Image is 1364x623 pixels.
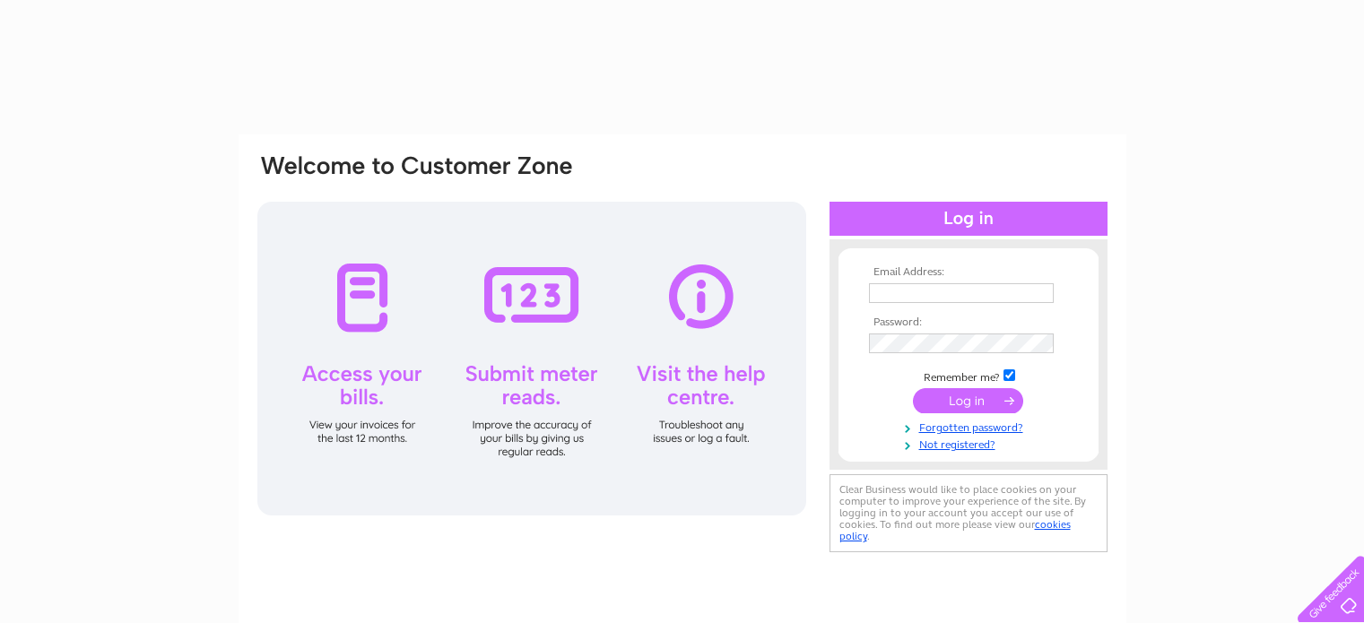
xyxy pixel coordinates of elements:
td: Remember me? [864,367,1073,385]
a: Forgotten password? [869,418,1073,435]
th: Password: [864,316,1073,329]
th: Email Address: [864,266,1073,279]
input: Submit [913,388,1023,413]
div: Clear Business would like to place cookies on your computer to improve your experience of the sit... [830,474,1108,552]
a: Not registered? [869,435,1073,452]
a: cookies policy [839,518,1071,542]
